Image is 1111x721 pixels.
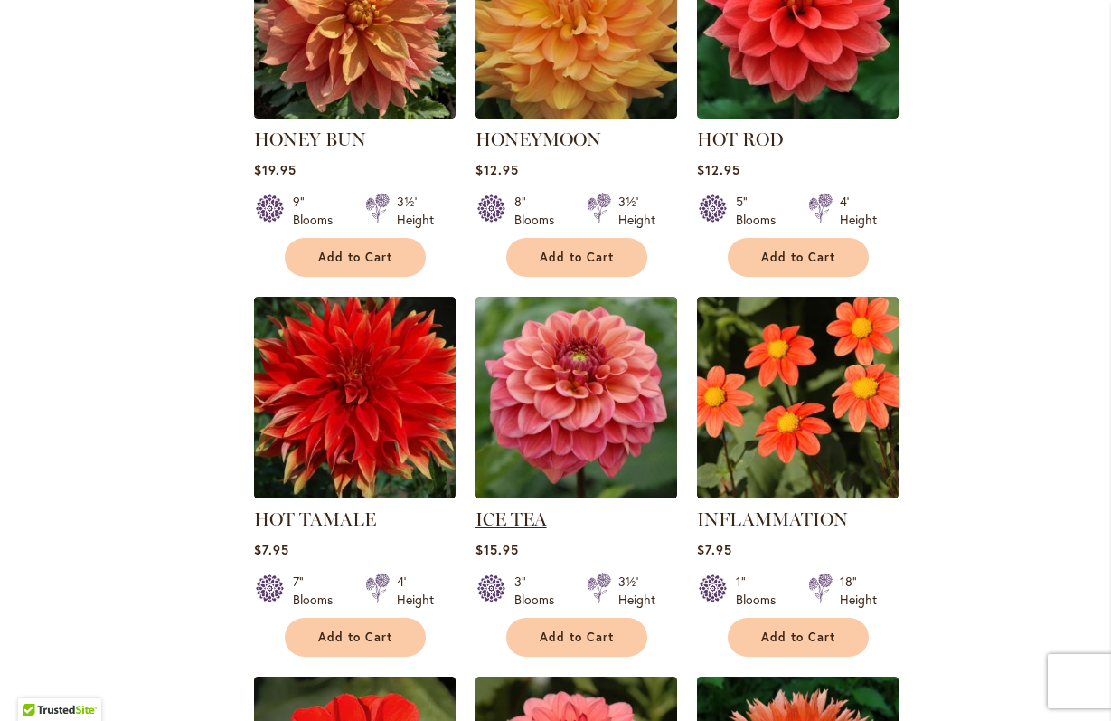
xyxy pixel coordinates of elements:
div: 4' Height [397,573,434,609]
img: Hot Tamale [254,297,456,498]
button: Add to Cart [506,238,647,277]
span: Add to Cart [318,250,392,265]
div: 18" Height [840,573,877,609]
a: HONEYMOON [475,128,601,150]
div: 7" Blooms [293,573,344,609]
span: Add to Cart [540,630,614,645]
span: Add to Cart [761,630,835,645]
iframe: Launch Accessibility Center [14,657,64,707]
div: 8" Blooms [514,193,565,229]
a: ICE TEA [475,485,677,502]
span: $15.95 [475,541,519,558]
a: ICE TEA [475,508,547,530]
span: Add to Cart [318,630,392,645]
a: Hot Tamale [254,485,456,502]
div: 3½' Height [618,193,655,229]
div: 3½' Height [397,193,434,229]
button: Add to Cart [728,618,869,657]
span: $12.95 [475,161,519,178]
button: Add to Cart [285,618,426,657]
span: Add to Cart [761,250,835,265]
img: INFLAMMATION [697,297,899,498]
span: $19.95 [254,161,297,178]
span: $7.95 [254,541,289,558]
span: $12.95 [697,161,740,178]
button: Add to Cart [506,618,647,657]
span: $7.95 [697,541,732,558]
button: Add to Cart [285,238,426,277]
a: HOT TAMALE [254,508,376,530]
div: 9" Blooms [293,193,344,229]
img: ICE TEA [475,297,677,498]
a: HOT ROD [697,105,899,122]
div: 3" Blooms [514,573,565,609]
a: INFLAMMATION [697,485,899,502]
a: Honey Bun [254,105,456,122]
button: Add to Cart [728,238,869,277]
div: 1" Blooms [736,573,786,609]
div: 5" Blooms [736,193,786,229]
a: HONEY BUN [254,128,366,150]
a: Honeymoon [475,105,677,122]
span: Add to Cart [540,250,614,265]
a: INFLAMMATION [697,508,848,530]
div: 3½' Height [618,573,655,609]
a: HOT ROD [697,128,784,150]
div: 4' Height [840,193,877,229]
